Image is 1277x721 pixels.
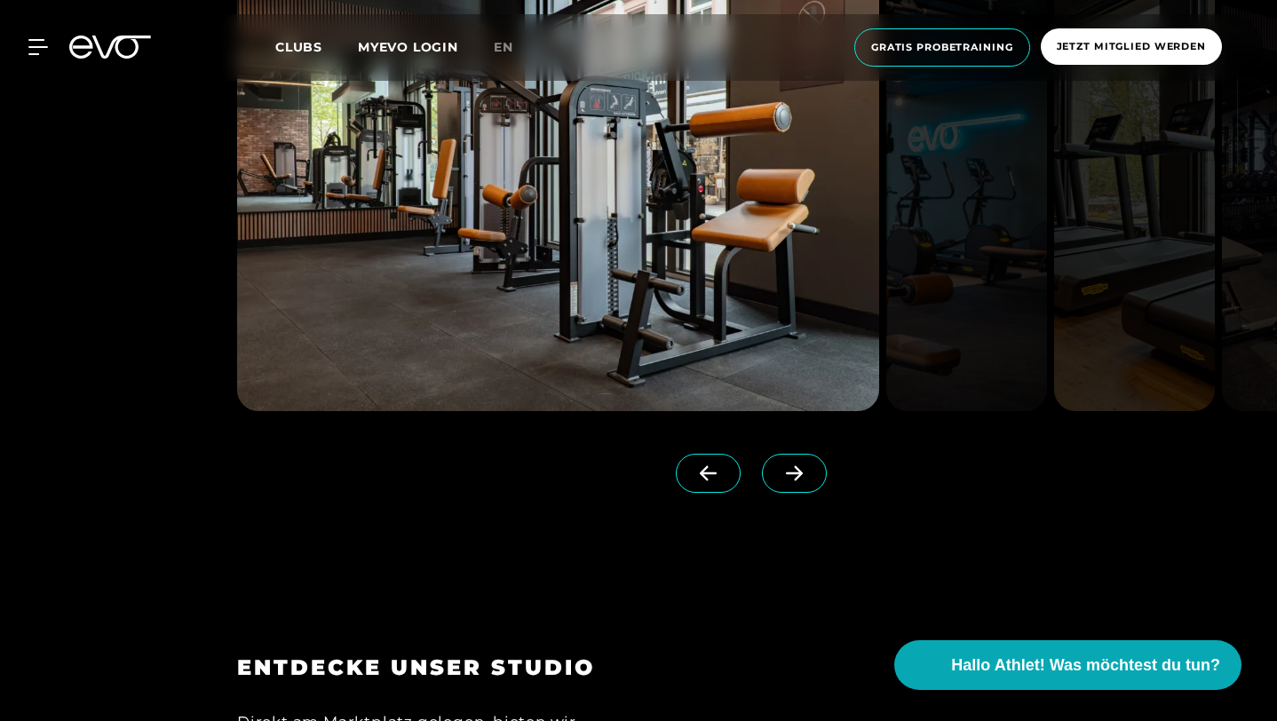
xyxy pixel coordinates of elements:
[494,39,513,55] span: en
[951,654,1220,677] span: Hallo Athlet! Was möchtest du tun?
[1035,28,1227,67] a: Jetzt Mitglied werden
[494,37,535,58] a: en
[894,640,1241,690] button: Hallo Athlet! Was möchtest du tun?
[849,28,1035,67] a: Gratis Probetraining
[871,40,1013,55] span: Gratis Probetraining
[275,38,358,55] a: Clubs
[358,39,458,55] a: MYEVO LOGIN
[1057,39,1206,54] span: Jetzt Mitglied werden
[275,39,322,55] span: Clubs
[237,654,614,681] h3: ENTDECKE UNSER STUDIO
